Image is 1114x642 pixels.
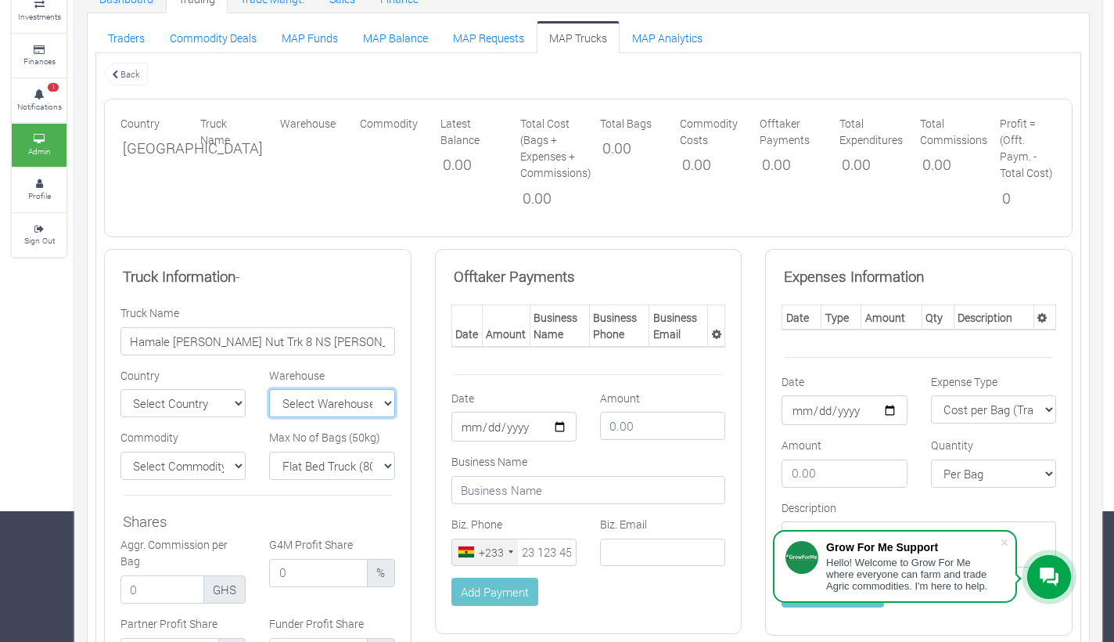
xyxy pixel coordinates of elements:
h5: 0 [1002,189,1054,207]
small: Profile [28,190,51,201]
label: Warehouse [269,367,325,384]
label: Commodity Costs [680,115,738,148]
small: Investments [18,11,61,22]
label: Total Expenditures [839,115,903,148]
a: Profile [12,168,66,211]
h5: 0.00 [443,156,494,174]
h5: 0.00 [842,156,893,174]
div: Ghana (Gaana): +233 [452,539,518,566]
a: Finances [12,34,66,78]
h5: - [123,268,393,286]
input: Date [451,412,577,442]
input: 23 123 4567 [451,539,577,567]
a: Back [104,61,148,87]
small: Sign Out [24,235,55,246]
a: Traders [95,21,157,52]
a: MAP Funds [269,21,350,52]
a: MAP Balance [350,21,440,52]
span: 1 [48,83,59,92]
label: Amount [600,390,640,406]
label: Country [120,367,160,384]
small: Notifications [17,101,62,112]
a: Commodity Deals [157,21,269,52]
small: Finances [23,56,56,67]
button: Add Payment [451,578,539,606]
span: GHS [203,575,246,604]
input: 0 [120,575,204,604]
label: Offtaker Payments [760,115,816,148]
b: Offtaker Payments [454,266,575,286]
label: Aggr. Commission per Bag [120,536,246,569]
h5: 0.00 [682,156,734,174]
label: Quantity [931,437,973,453]
label: Country [120,115,160,132]
h5: 0.00 [602,139,654,157]
label: Date [451,390,474,406]
label: Warehouse [280,115,336,132]
label: Partner Profit Share [120,615,217,632]
input: 0.00 [782,460,907,488]
span: % [367,559,395,587]
a: Sign Out [12,214,66,257]
label: Truck Name [120,305,179,321]
div: Hello! Welcome to Grow For Me where everyone can farm and trade Agric commodities. I'm here to help. [826,557,1000,592]
label: Description [782,500,836,516]
input: Date [782,395,907,425]
label: Funder Profit Share [269,615,364,632]
h5: [GEOGRAPHIC_DATA] [123,139,174,157]
th: Date [782,305,821,330]
div: Grow For Me Support [826,541,1000,554]
label: Expense Type [931,373,997,390]
a: Admin [12,124,66,167]
label: Total Bags [600,115,652,132]
label: Date [782,373,804,390]
label: Business Name [451,453,527,470]
input: Enter Truck Name [120,327,395,355]
th: Amount [861,305,922,330]
label: G4M Profit Share [269,536,353,553]
a: MAP Trucks [537,21,620,52]
label: Max No of Bags (50kg) [269,429,380,445]
th: Description [954,305,1033,330]
th: Date [451,305,482,347]
label: Amount [782,437,821,453]
a: MAP Analytics [620,21,715,52]
h5: 0.00 [523,189,574,207]
input: Business Name [451,476,726,504]
th: Business Email [649,305,708,347]
input: 0 [269,559,368,587]
th: Type [821,305,861,330]
a: 1 Notifications [12,79,66,122]
th: Amount [482,305,530,347]
b: Truck Information [123,266,235,286]
h5: Shares [123,513,393,531]
th: Business Name [530,305,589,347]
b: Expenses Information [784,266,924,286]
th: Business Phone [589,305,649,347]
label: Commodity [360,115,418,132]
label: Profit = (Offt. Paym. - Total Cost) [1000,115,1056,182]
small: Admin [28,146,51,157]
input: 0.00 [600,412,725,440]
h5: 0.00 [922,156,974,174]
label: Total Cost (Bags + Expenses + Commissions) [520,115,591,182]
label: Biz. Email [600,516,647,532]
div: +233 [479,544,504,561]
label: Total Commissions [920,115,987,148]
h5: 0.00 [762,156,814,174]
label: Biz. Phone [451,516,502,532]
a: MAP Requests [440,21,537,52]
label: Latest Balance [440,115,497,148]
label: Commodity [120,429,178,445]
label: Truck Name [200,115,257,148]
th: Qty [922,305,954,330]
